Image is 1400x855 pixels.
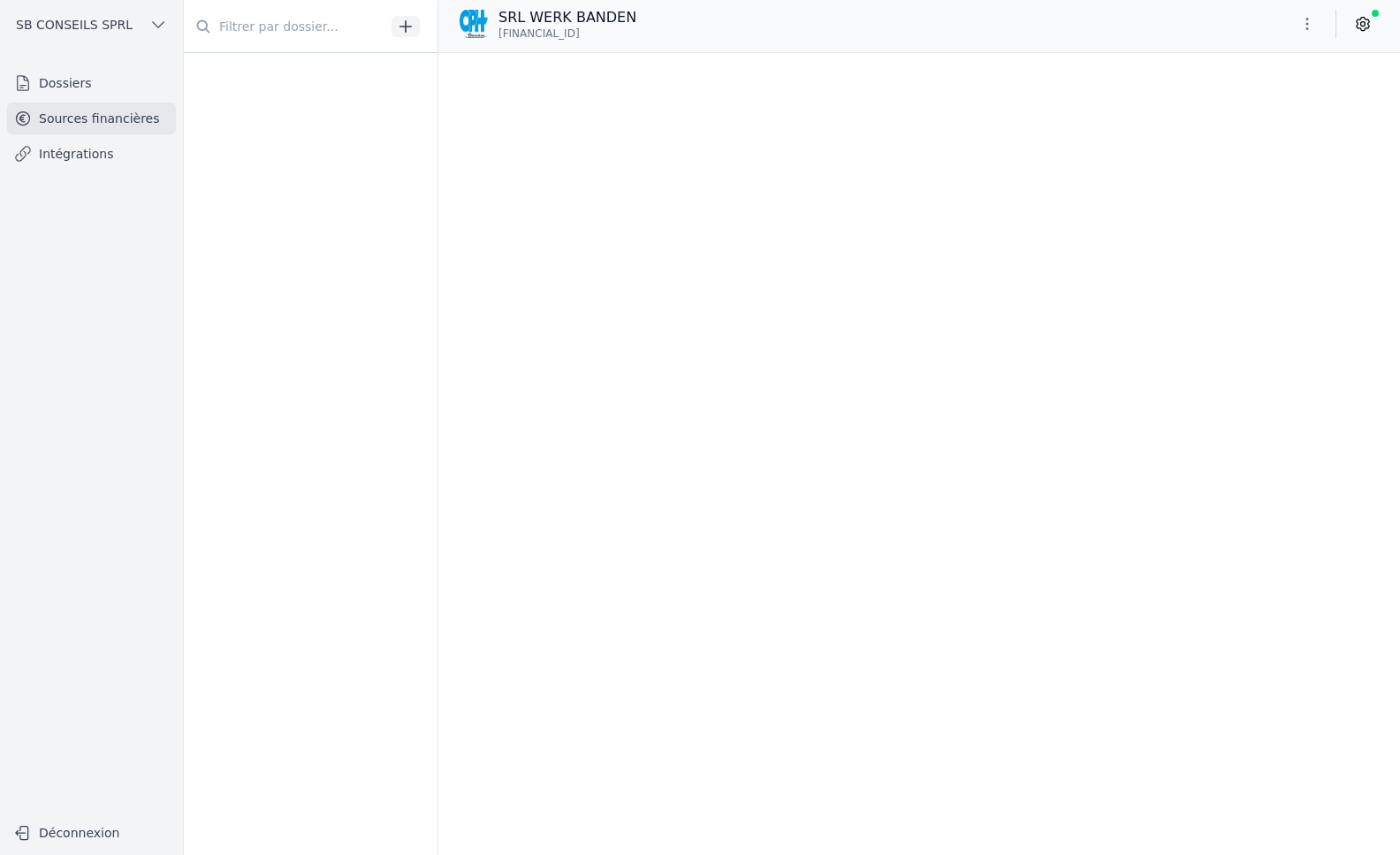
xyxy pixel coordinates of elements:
span: SB CONSEILS SPRL [16,16,133,34]
a: Intégrations [7,138,176,170]
input: Filtrer par dossier... [184,11,385,42]
img: BANQUE_CPH_CPHBBE75XXX.png [460,10,488,38]
button: Déconnexion [7,819,176,847]
a: Dossiers [7,67,176,99]
span: [FINANCIAL_ID] [498,27,580,41]
a: Sources financières [7,103,176,134]
button: SB CONSEILS SPRL [7,11,176,39]
p: SRL WERK BANDEN [498,7,636,28]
